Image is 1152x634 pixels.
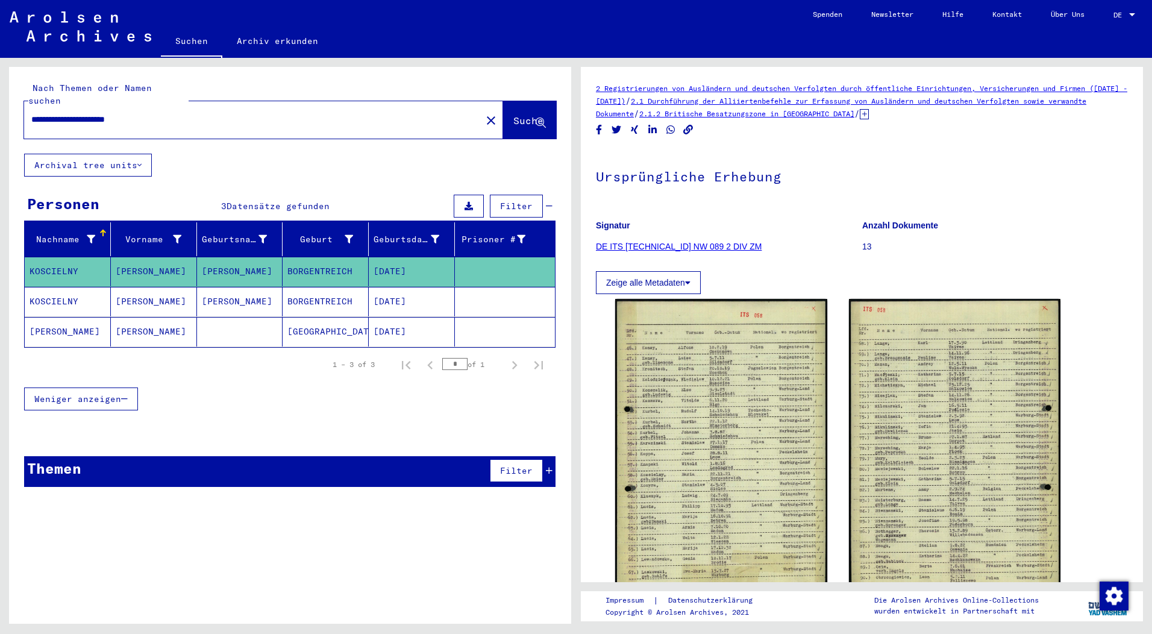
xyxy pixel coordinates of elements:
p: 13 [862,240,1128,253]
button: Suche [503,101,556,139]
button: Next page [502,353,527,377]
mat-header-cell: Prisoner # [455,222,555,256]
mat-header-cell: Geburt‏ [283,222,369,256]
div: | [606,594,767,607]
mat-cell: [GEOGRAPHIC_DATA] [283,317,369,347]
mat-cell: BORGENTREICH [283,257,369,286]
mat-cell: [PERSON_NAME] [197,287,283,316]
div: Geburtsname [202,230,283,249]
mat-cell: KOSCIELNY [25,287,111,316]
div: Geburtsdatum [374,233,439,246]
a: Datenschutzerklärung [659,594,767,607]
div: Geburt‏ [287,230,368,249]
mat-cell: [PERSON_NAME] [111,287,197,316]
span: Filter [500,201,533,212]
div: Nachname [30,230,110,249]
mat-header-cell: Geburtsdatum [369,222,455,256]
img: Zustimmung ändern [1100,582,1129,610]
span: Suche [513,115,543,127]
button: Previous page [418,353,442,377]
mat-cell: [PERSON_NAME] [25,317,111,347]
button: Last page [527,353,551,377]
div: Geburtsdatum [374,230,454,249]
mat-cell: BORGENTREICH [283,287,369,316]
button: Filter [490,459,543,482]
a: DE ITS [TECHNICAL_ID] NW 089 2 DIV ZM [596,242,762,251]
img: 001.jpg [615,299,827,598]
button: Zeige alle Metadaten [596,271,701,294]
button: Share on Facebook [593,122,606,137]
span: / [634,108,639,119]
mat-cell: [PERSON_NAME] [111,317,197,347]
span: 3 [221,201,227,212]
img: 002.jpg [849,299,1061,595]
mat-header-cell: Nachname [25,222,111,256]
span: DE [1113,11,1127,19]
button: Share on Xing [628,122,641,137]
img: Arolsen_neg.svg [10,11,151,42]
img: yv_logo.png [1086,591,1131,621]
mat-cell: [DATE] [369,257,455,286]
span: Filter [500,465,533,476]
div: 1 – 3 of 3 [333,359,375,370]
mat-cell: [DATE] [369,317,455,347]
button: Share on WhatsApp [665,122,677,137]
div: Personen [27,193,99,215]
button: Share on Twitter [610,122,623,137]
mat-cell: [PERSON_NAME] [197,257,283,286]
div: Vorname [116,233,181,246]
button: Copy link [682,122,695,137]
div: Prisoner # [460,230,540,249]
div: Nachname [30,233,95,246]
a: Impressum [606,594,653,607]
a: Suchen [161,27,222,58]
button: Clear [479,108,503,132]
mat-cell: KOSCIELNY [25,257,111,286]
a: 2.1 Durchführung der Alliiertenbefehle zur Erfassung von Ausländern und deutschen Verfolgten sowi... [596,96,1086,118]
span: Datensätze gefunden [227,201,330,212]
b: Anzahl Dokumente [862,221,938,230]
div: of 1 [442,359,502,370]
mat-cell: [DATE] [369,287,455,316]
mat-header-cell: Geburtsname [197,222,283,256]
span: / [625,95,631,106]
mat-icon: close [484,113,498,128]
button: Share on LinkedIn [646,122,659,137]
div: Prisoner # [460,233,525,246]
button: Weniger anzeigen [24,388,138,410]
a: Archiv erkunden [222,27,333,55]
p: Copyright © Arolsen Archives, 2021 [606,607,767,618]
p: wurden entwickelt in Partnerschaft mit [874,606,1039,617]
button: Archival tree units [24,154,152,177]
div: Themen [27,457,81,479]
div: Zustimmung ändern [1099,581,1128,610]
mat-label: Nach Themen oder Namen suchen [28,83,152,106]
a: 2 Registrierungen von Ausländern und deutschen Verfolgten durch öffentliche Einrichtungen, Versic... [596,84,1127,105]
p: Die Arolsen Archives Online-Collections [874,595,1039,606]
span: / [854,108,860,119]
div: Vorname [116,230,196,249]
mat-cell: [PERSON_NAME] [111,257,197,286]
h1: Ursprüngliche Erhebung [596,149,1128,202]
div: Geburtsname [202,233,268,246]
button: Filter [490,195,543,218]
button: First page [394,353,418,377]
mat-header-cell: Vorname [111,222,197,256]
div: Geburt‏ [287,233,353,246]
b: Signatur [596,221,630,230]
span: Weniger anzeigen [34,394,121,404]
a: 2.1.2 Britische Besatzungszone in [GEOGRAPHIC_DATA] [639,109,854,118]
